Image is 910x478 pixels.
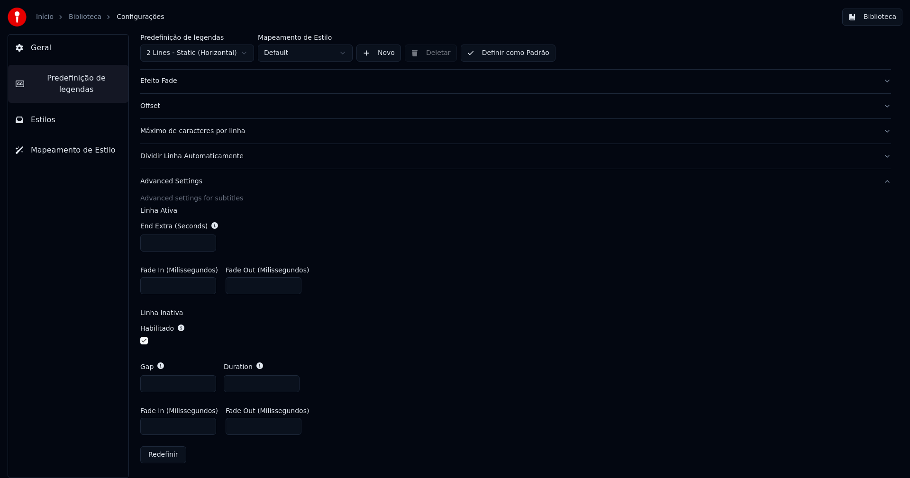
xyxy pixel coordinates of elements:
[140,363,154,370] label: Gap
[140,169,891,194] button: Advanced Settings
[140,407,218,414] label: Fade In (Milissegundos)
[140,76,876,86] div: Efeito Fade
[226,267,309,273] label: Fade Out (Milissegundos)
[140,309,891,316] label: Linha Inativa
[69,12,101,22] a: Biblioteca
[140,177,876,186] div: Advanced Settings
[140,194,891,203] div: Advanced settings for subtitles
[31,144,116,156] span: Mapeamento de Estilo
[224,363,253,370] label: Duration
[226,407,309,414] label: Fade Out (Milissegundos)
[258,34,353,41] label: Mapeamento de Estilo
[140,119,891,144] button: Máximo de caracteres por linha
[140,446,186,463] button: Redefinir
[140,152,876,161] div: Dividir Linha Automaticamente
[356,45,401,62] button: Novo
[117,12,164,22] span: Configurações
[140,194,891,471] div: Advanced Settings
[140,34,254,41] label: Predefinição de legendas
[8,137,128,163] button: Mapeamento de Estilo
[31,114,55,126] span: Estilos
[8,107,128,133] button: Estilos
[140,144,891,169] button: Dividir Linha Automaticamente
[140,94,891,118] button: Offset
[8,65,128,103] button: Predefinição de legendas
[461,45,555,62] button: Definir como Padrão
[140,126,876,136] div: Máximo de caracteres por linha
[31,42,51,54] span: Geral
[140,325,174,332] label: Habilitado
[140,101,876,111] div: Offset
[842,9,902,26] button: Biblioteca
[36,12,54,22] a: Início
[140,207,891,214] label: Linha Ativa
[8,8,27,27] img: youka
[32,72,121,95] span: Predefinição de legendas
[140,69,891,93] button: Efeito Fade
[140,223,208,229] label: End Extra (Seconds)
[140,267,218,273] label: Fade In (Milissegundos)
[36,12,164,22] nav: breadcrumb
[8,35,128,61] button: Geral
